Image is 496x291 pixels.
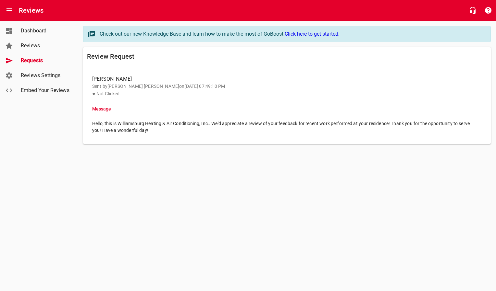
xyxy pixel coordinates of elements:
span: Sent by [PERSON_NAME] [PERSON_NAME] on [DATE] 07:49:10 PM [92,84,225,89]
span: ● [92,90,95,97]
li: Message [87,101,487,117]
h6: Review Request [87,51,487,62]
h6: Reviews [19,5,43,16]
div: Check out our new Knowledge Base and learn how to make the most of GoBoost. [100,30,484,38]
span: Dashboard [21,27,70,35]
span: Requests [21,57,70,64]
span: Hello, this is Williamsburg Heating & Air Conditioning, Inc.. We'd appreciate a review of your fe... [92,120,477,134]
a: Click here to get started. [285,31,340,37]
span: Reviews Settings [21,72,70,79]
span: Embed Your Reviews [21,87,70,94]
span: [PERSON_NAME] [92,75,477,83]
button: Open drawer [2,3,17,18]
p: Not Clicked [92,90,477,98]
span: Reviews [21,42,70,50]
button: Live Chat [465,3,480,18]
button: Support Portal [480,3,496,18]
